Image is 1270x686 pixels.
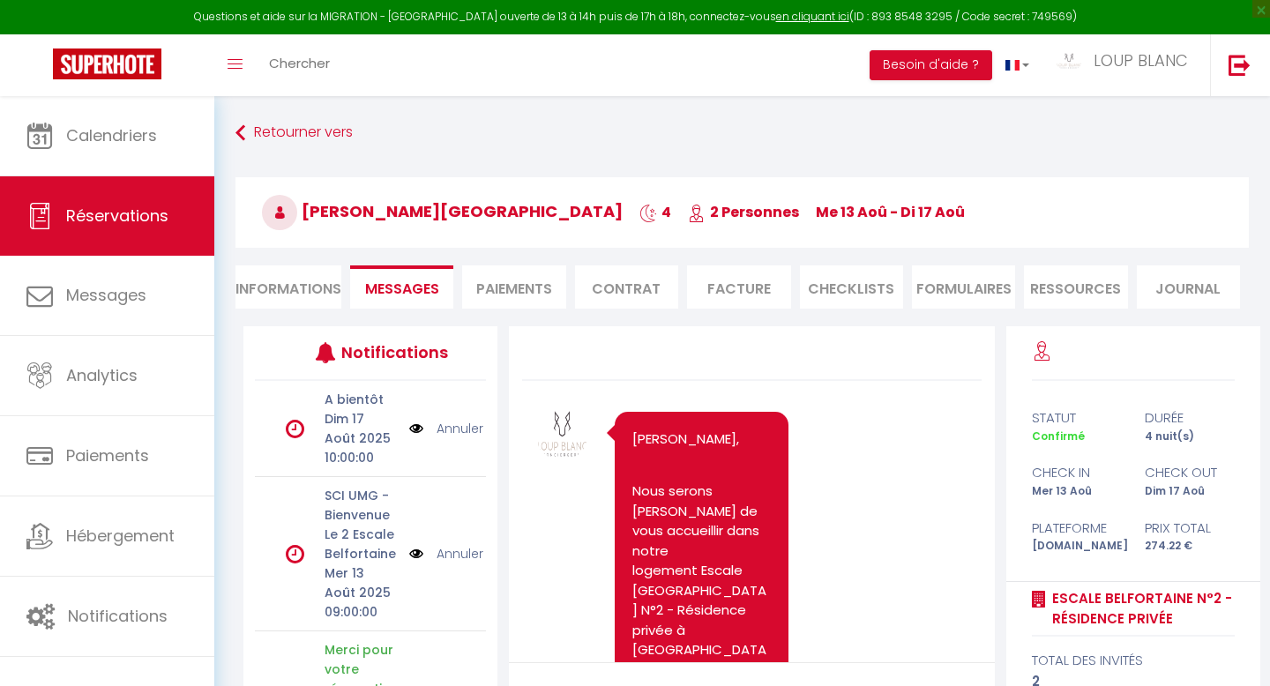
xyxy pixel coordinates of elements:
[1032,650,1236,671] div: total des invités
[462,265,565,309] li: Paiements
[66,124,157,146] span: Calendriers
[66,525,175,547] span: Hébergement
[632,429,770,450] p: [PERSON_NAME],
[256,34,343,96] a: Chercher
[66,364,138,386] span: Analytics
[800,265,903,309] li: CHECKLISTS
[341,332,437,372] h3: Notifications
[66,205,168,227] span: Réservations
[776,9,849,24] a: en cliquant ici
[1020,462,1133,483] div: check in
[1042,34,1210,96] a: ... LOUP BLANC
[870,50,992,80] button: Besoin d'aide ?
[262,200,623,222] span: [PERSON_NAME][GEOGRAPHIC_DATA]
[1020,538,1133,555] div: [DOMAIN_NAME]
[1032,429,1085,444] span: Confirmé
[535,407,588,460] img: 17362431044405.png
[53,48,161,79] img: Super Booking
[235,265,341,309] li: Informations
[1229,54,1251,76] img: logout
[437,544,483,563] a: Annuler
[66,284,146,306] span: Messages
[1094,49,1188,71] span: LOUP BLANC
[365,279,439,299] span: Messages
[325,563,398,622] p: Mer 13 Août 2025 09:00:00
[1196,612,1270,686] iframe: LiveChat chat widget
[235,117,1249,149] a: Retourner vers
[688,202,799,222] span: 2 Personnes
[1046,588,1236,630] a: Escale Belfortaine N°2 - Résidence privée
[1024,265,1127,309] li: Ressources
[1133,538,1246,555] div: 274.22 €
[816,202,965,222] span: me 13 Aoû - di 17 Aoû
[437,419,483,438] a: Annuler
[1056,52,1082,70] img: ...
[325,409,398,467] p: Dim 17 Août 2025 10:00:00
[325,486,398,563] p: SCI UMG - Bienvenue Le 2 Escale Belfortaine
[409,544,423,563] img: NO IMAGE
[639,202,671,222] span: 4
[1020,518,1133,539] div: Plateforme
[1137,265,1240,309] li: Journal
[66,444,149,466] span: Paiements
[687,265,790,309] li: Facture
[1133,429,1246,445] div: 4 nuit(s)
[409,419,423,438] img: NO IMAGE
[269,54,330,72] span: Chercher
[1133,483,1246,500] div: Dim 17 Aoû
[575,265,678,309] li: Contrat
[325,390,398,409] p: A bientôt
[1133,462,1246,483] div: check out
[912,265,1015,309] li: FORMULAIRES
[1133,407,1246,429] div: durée
[632,481,766,679] span: Nous serons [PERSON_NAME] de vous accueillir dans notre logement Escale [GEOGRAPHIC_DATA] N°2 - R...
[1133,518,1246,539] div: Prix total
[68,605,168,627] span: Notifications
[1020,407,1133,429] div: statut
[1020,483,1133,500] div: Mer 13 Aoû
